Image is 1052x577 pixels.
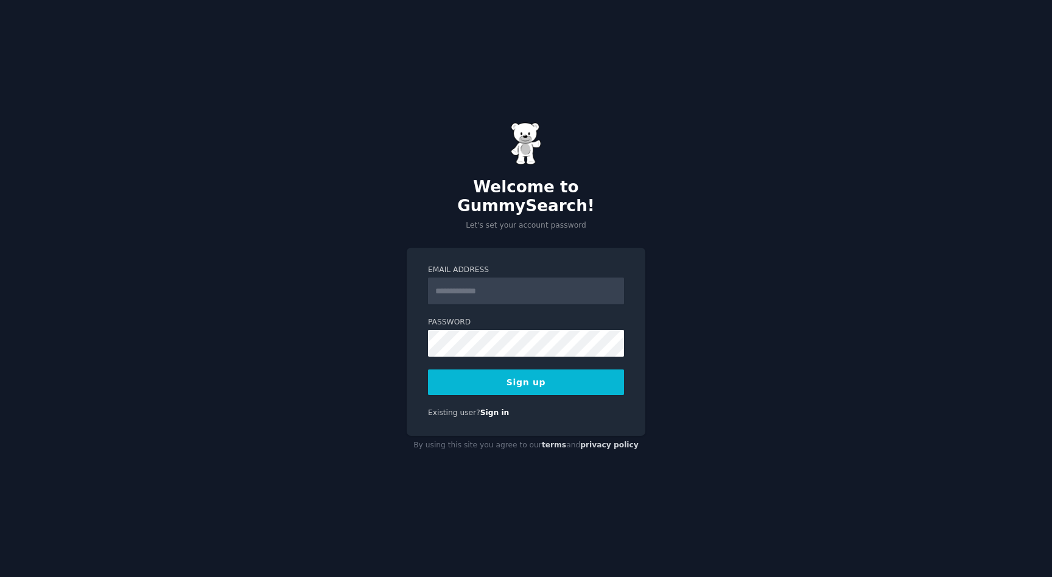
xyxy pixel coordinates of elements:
a: Sign in [480,408,510,417]
a: privacy policy [580,441,639,449]
p: Let's set your account password [407,220,645,231]
span: Existing user? [428,408,480,417]
label: Email Address [428,265,624,276]
button: Sign up [428,369,624,395]
div: By using this site you agree to our and [407,436,645,455]
a: terms [542,441,566,449]
label: Password [428,317,624,328]
img: Gummy Bear [511,122,541,165]
h2: Welcome to GummySearch! [407,178,645,216]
